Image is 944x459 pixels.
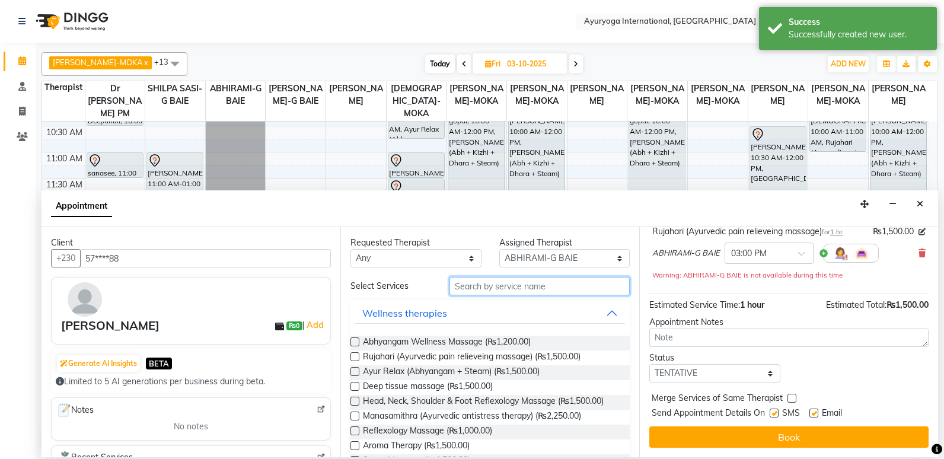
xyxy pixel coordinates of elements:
[870,101,927,203] div: [PERSON_NAME], 10:00 AM-12:00 PM, [PERSON_NAME] (Abh + Kizhi + Dhara + Steam)
[688,81,748,109] span: [PERSON_NAME]-MOKA
[42,81,85,94] div: Therapist
[355,302,625,324] button: Wellness therapies
[342,280,441,292] div: Select Services
[629,101,685,203] div: gopal, 10:00 AM-12:00 PM, [PERSON_NAME] (Abh + Kizhi + Dhara + Steam)
[911,195,929,213] button: Close
[57,355,140,372] button: Generate AI Insights
[388,179,444,203] div: [PERSON_NAME], 11:30 AM-12:00 PM, Pichu
[652,247,720,259] span: ABHIRAMI-G BAIE
[652,225,843,238] div: Rujahari (Ayurvedic pain relieveing massage)
[869,81,929,109] span: [PERSON_NAME]
[363,336,531,350] span: Abhyangam Wellness Massage (₨1,200.00)
[143,58,148,67] a: x
[447,81,506,109] span: [PERSON_NAME]-MOKA
[499,237,630,249] div: Assigned Therapist
[740,299,764,310] span: 1 hour
[44,126,85,139] div: 10:30 AM
[627,81,687,109] span: [PERSON_NAME]-MOKA
[810,101,866,151] div: [DEMOGRAPHIC_DATA], 10:00 AM-11:00 AM, Rujahari (Ayurvedic pain relieveing massage)
[30,5,111,38] img: logo
[363,410,581,425] span: Manasamithra (Ayurvedic antistress therapy) (₨2,250.00)
[649,316,929,329] div: Appointment Notes
[87,153,143,177] div: sanasee, 11:00 AM-11:30 AM, Consultation with [PERSON_NAME] at [GEOGRAPHIC_DATA]
[789,16,928,28] div: Success
[85,81,145,121] span: Dr [PERSON_NAME] PM
[362,306,447,320] div: Wellness therapies
[507,81,567,109] span: [PERSON_NAME]-MOKA
[503,55,563,73] input: 2025-10-03
[363,365,540,380] span: Ayur Relax (Abhyangam + Steam) (₨1,500.00)
[425,55,455,73] span: Today
[44,179,85,191] div: 11:30 AM
[652,392,783,407] span: Merge Services of Same Therapist
[363,425,492,439] span: Reflexology Massage (₨1,000.00)
[873,225,914,238] span: ₨1,500.00
[449,277,630,295] input: Search by service name
[822,407,842,422] span: Email
[363,380,493,395] span: Deep tissue massage (₨1,500.00)
[363,439,470,454] span: Aroma Therapy (₨1,500.00)
[145,81,205,109] span: SHILPA SASI-G BAIE
[509,101,565,203] div: [PERSON_NAME], 10:00 AM-12:00 PM, [PERSON_NAME] (Abh + Kizhi + Dhara + Steam)
[831,59,866,68] span: ADD NEW
[482,59,503,68] span: Fri
[206,81,266,109] span: ABHIRAMI-G BAIE
[80,249,331,267] input: Search by Name/Mobile/Email/Code
[61,317,160,334] div: [PERSON_NAME]
[51,196,112,217] span: Appointment
[782,407,800,422] span: SMS
[567,81,627,109] span: [PERSON_NAME]
[305,318,326,332] a: Add
[363,395,604,410] span: Head, Neck, Shoulder & Foot Reflexology Massage (₨1,500.00)
[649,352,780,364] div: Status
[830,228,843,236] span: 1 hr
[388,153,444,177] div: [PERSON_NAME], 11:00 AM-11:30 AM, [PERSON_NAME]
[146,358,172,369] span: BETA
[649,299,740,310] span: Estimated Service Time:
[174,420,208,433] span: No notes
[649,426,929,448] button: Book
[350,237,481,249] div: Requested Therapist
[448,101,504,203] div: gopal, 10:00 AM-12:00 PM, [PERSON_NAME] (Abh + Kizhi + Dhara + Steam)
[286,321,302,331] span: ₨0
[748,81,808,109] span: [PERSON_NAME]
[266,81,326,109] span: [PERSON_NAME]-G BAIE
[919,228,926,235] i: Edit price
[387,81,447,121] span: [DEMOGRAPHIC_DATA]-MOKA
[833,246,847,260] img: Hairdresser.png
[750,127,806,203] div: [PERSON_NAME], 10:30 AM-12:00 PM, [GEOGRAPHIC_DATA]
[154,57,177,66] span: +13
[53,58,143,67] span: [PERSON_NAME]-MOKA
[51,249,81,267] button: +230
[68,282,102,317] img: avatar
[363,350,581,365] span: Rujahari (Ayurvedic pain relieveing massage) (₨1,500.00)
[828,56,869,72] button: ADD NEW
[44,152,85,165] div: 11:00 AM
[886,299,929,310] span: ₨1,500.00
[326,81,386,109] span: [PERSON_NAME]
[789,28,928,41] div: Successfully created new user.
[652,271,843,279] small: Warning: ABHIRAMI-G BAIE is not available during this time
[826,299,886,310] span: Estimated Total:
[652,407,765,422] span: Send Appointment Details On
[854,246,869,260] img: Interior.png
[56,375,326,388] div: Limited to 5 AI generations per business during beta.
[822,228,843,236] small: for
[302,318,326,332] span: |
[808,81,868,109] span: [PERSON_NAME]-MOKA
[51,237,331,249] div: Client
[147,153,203,256] div: [PERSON_NAME], 11:00 AM-01:00 PM, [PERSON_NAME] (Abh + Kizhi + Dhara + Steam)
[56,403,94,418] span: Notes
